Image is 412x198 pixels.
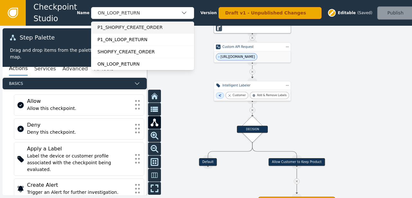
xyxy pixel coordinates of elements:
[27,129,131,136] div: Deny this checkpoint.
[27,121,131,129] div: Deny
[98,10,181,16] div: ON_LOOP_RETURN
[199,158,217,166] div: Default
[237,126,268,133] div: DECISION
[91,22,194,70] div: ON_LOOP_RETURN
[98,36,188,43] div: P1_ON_LOOP_RETURN
[33,1,77,24] span: Checkpoint Studio
[9,81,131,86] span: Basics
[27,153,131,173] div: Label the device or customer profile associated with the checkpoint being evaluated.
[233,93,246,97] div: Customer
[269,158,325,166] div: Allow Customer to Keep Product
[20,35,55,40] span: Step Palette
[27,97,131,105] div: Allow
[98,61,188,67] div: ON_LOOP_RETURN
[62,62,88,76] button: Advanced
[201,10,217,16] span: Version
[91,7,194,19] button: ON_LOOP_RETURN
[220,55,255,59] span: [URL][DOMAIN_NAME]
[338,10,356,16] span: Editable
[27,181,131,189] div: Create Alert
[27,105,131,112] div: Allow this checkpoint.
[27,145,131,153] div: Apply a Label
[222,83,282,88] div: Intelligent Labeler
[98,24,188,31] div: P1_SHOPIFY_CREATE_ORDER
[357,10,372,16] div: ( Saved )
[219,7,322,19] button: Draft v1 - Unpublished Changes
[77,10,89,16] span: Name
[257,93,286,97] div: Add & Remove Labels
[222,45,282,49] div: Custom API Request
[10,47,139,60] div: Drag and drop items from the palette to the process map.
[27,189,131,196] div: Trigger an Alert for further investigation.
[98,49,188,55] div: SHOPIFY_CREATE_ORDER
[34,62,56,76] button: Services
[9,62,28,76] button: Actions
[225,10,308,16] div: Draft v1 - Unpublished Changes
